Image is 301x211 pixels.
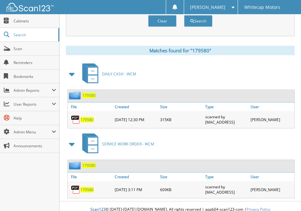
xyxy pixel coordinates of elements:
button: Clear [148,15,177,27]
span: Announcements [14,143,56,149]
div: [PERSON_NAME] [249,183,294,196]
a: 179580 [82,93,96,98]
span: Whitecap Motors [244,5,280,9]
a: 179580 [80,117,94,122]
a: Size [159,103,204,111]
span: Scan [14,46,56,51]
a: Size [159,173,204,181]
span: Reminders [14,60,56,65]
span: DAILY CASH - WCM [102,71,136,77]
a: Created [113,103,159,111]
a: Created [113,173,159,181]
img: folder2.png [69,91,82,99]
img: folder2.png [69,161,82,169]
a: SERVICE WORK ORDER - WCM [78,132,154,156]
div: scanned by [MAC_ADDRESS] [204,183,249,196]
div: Matches found for "179580" [66,46,295,55]
div: scanned by [MAC_ADDRESS] [204,113,249,126]
div: [DATE] 12:30 PM [113,113,159,126]
span: User Reports [14,102,52,107]
div: [DATE] 3:11 PM [113,183,159,196]
img: scan123-logo-white.svg [6,3,54,11]
button: Search [184,15,212,27]
span: Admin Menu [14,129,52,135]
a: Type [204,103,249,111]
div: 315KB [159,113,204,126]
span: Admin Reports [14,88,52,93]
span: SERVICE WORK ORDER - WCM [102,141,154,147]
a: User [249,103,294,111]
a: 179580 [80,187,94,192]
a: User [249,173,294,181]
a: File [68,173,113,181]
div: 609KB [159,183,204,196]
img: PDF.png [71,185,80,194]
span: Search [14,32,55,38]
span: Help [14,115,56,121]
span: [PERSON_NAME] [190,5,225,9]
a: File [68,103,113,111]
a: Type [204,173,249,181]
span: Bookmarks [14,74,56,79]
img: PDF.png [71,115,80,124]
a: 179580 [82,163,96,168]
a: DAILY CASH - WCM [78,62,136,86]
div: [PERSON_NAME] [249,113,294,126]
span: Cabinets [14,18,56,24]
